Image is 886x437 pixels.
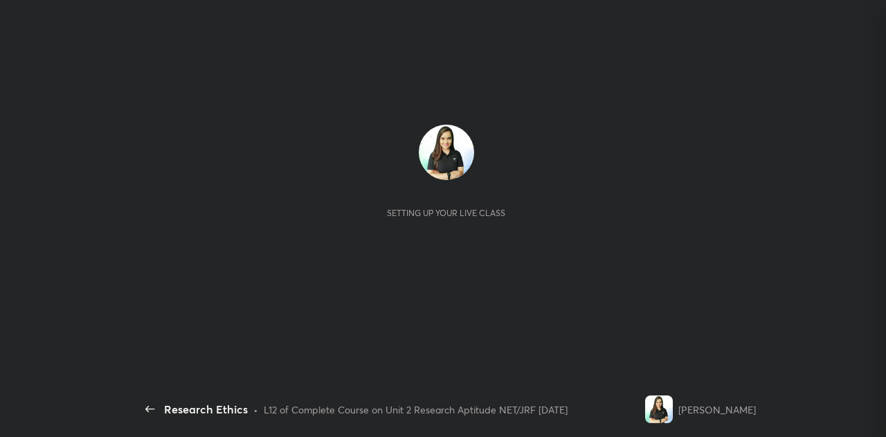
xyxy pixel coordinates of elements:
div: L12 of Complete Course on Unit 2 Research Aptitude NET/JRF [DATE] [264,402,568,417]
div: Setting up your live class [387,208,505,218]
img: 55eb4730e2bb421f98883ea12e9d64d8.jpg [419,125,474,180]
div: Research Ethics [164,401,248,418]
div: • [253,402,258,417]
img: 55eb4730e2bb421f98883ea12e9d64d8.jpg [645,395,673,423]
div: [PERSON_NAME] [678,402,756,417]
